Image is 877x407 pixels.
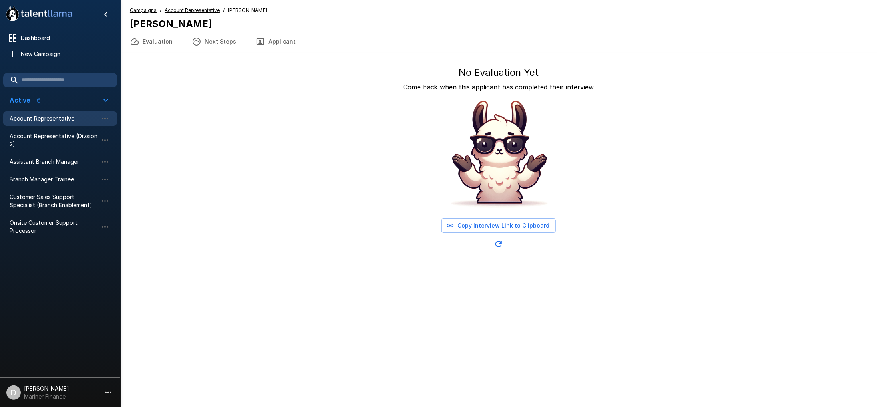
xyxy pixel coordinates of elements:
[246,30,305,53] button: Applicant
[182,30,246,53] button: Next Steps
[120,30,182,53] button: Evaluation
[160,6,161,14] span: /
[130,18,212,30] b: [PERSON_NAME]
[441,218,556,233] button: Copy Interview Link to Clipboard
[459,66,539,79] h5: No Evaluation Yet
[403,82,594,92] p: Come back when this applicant has completed their interview
[228,6,267,14] span: [PERSON_NAME]
[438,95,559,215] img: Animated document
[165,7,220,13] u: Account Representative
[130,7,157,13] u: Campaigns
[223,6,225,14] span: /
[491,236,507,252] button: Updated Today - 8:35 AM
